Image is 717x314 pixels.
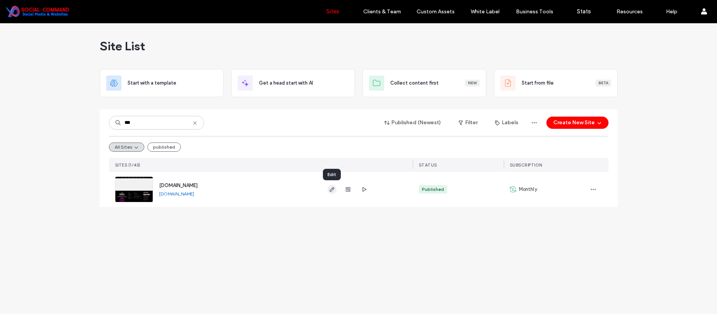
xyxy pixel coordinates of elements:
button: Labels [488,117,525,129]
label: Clients & Team [363,8,401,15]
span: Start from file [522,79,554,87]
button: All Sites [109,143,144,152]
div: Beta [596,80,611,87]
span: Help [18,5,33,12]
div: Edit [323,169,341,180]
div: Start from fileBeta [494,69,618,97]
button: Create New Site [546,117,608,129]
div: Start with a template [100,69,224,97]
label: Resources [616,8,643,15]
a: [DOMAIN_NAME] [159,183,198,188]
button: published [147,143,181,152]
span: STATUS [419,162,437,168]
div: New [465,80,480,87]
button: Published (Newest) [378,117,448,129]
div: Collect content firstNew [362,69,486,97]
a: [DOMAIN_NAME] [159,191,194,197]
div: Get a head start with AI [231,69,355,97]
div: Published [422,186,444,193]
span: Site List [100,38,145,54]
label: Sites [326,8,339,15]
span: Start with a template [128,79,176,87]
span: SUBSCRIPTION [510,162,542,168]
button: Filter [451,117,485,129]
label: Help [666,8,677,15]
label: Custom Assets [417,8,455,15]
span: Collect content first [390,79,439,87]
label: White Label [471,8,500,15]
label: Stats [577,8,591,15]
span: Monthly [519,186,537,193]
span: Get a head start with AI [259,79,313,87]
span: SITES (1/43) [115,162,141,168]
label: Business Tools [516,8,553,15]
